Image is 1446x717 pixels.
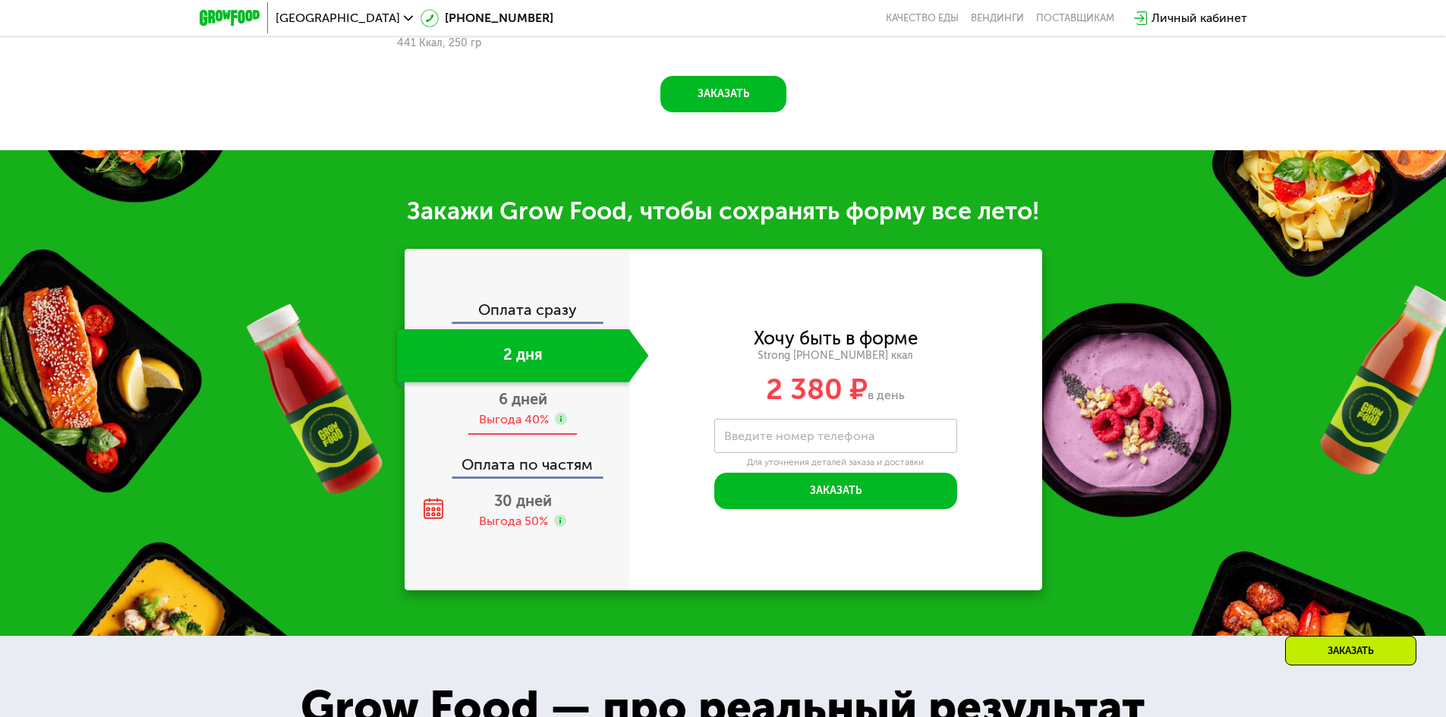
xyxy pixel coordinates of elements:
[406,442,629,476] div: Оплата по частям
[421,9,553,27] a: [PHONE_NUMBER]
[1036,12,1114,24] div: поставщикам
[406,302,629,322] div: Оплата сразу
[766,372,868,407] span: 2 380 ₽
[1285,636,1416,665] div: Заказать
[724,432,874,440] label: Введите номер телефона
[971,12,1024,24] a: Вендинги
[629,349,1042,363] div: Strong [PHONE_NUMBER] ккал
[660,76,786,112] button: Заказать
[276,12,400,24] span: [GEOGRAPHIC_DATA]
[714,473,957,509] button: Заказать
[499,390,547,408] span: 6 дней
[479,411,549,428] div: Выгода 40%
[714,457,957,469] div: Для уточнения деталей заказа и доставки
[886,12,959,24] a: Качество еды
[479,513,548,530] div: Выгода 50%
[1151,9,1247,27] div: Личный кабинет
[397,37,589,49] div: 441 Ккал, 250 гр
[868,388,905,402] span: в день
[754,330,918,347] div: Хочу быть в форме
[494,492,552,510] span: 30 дней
